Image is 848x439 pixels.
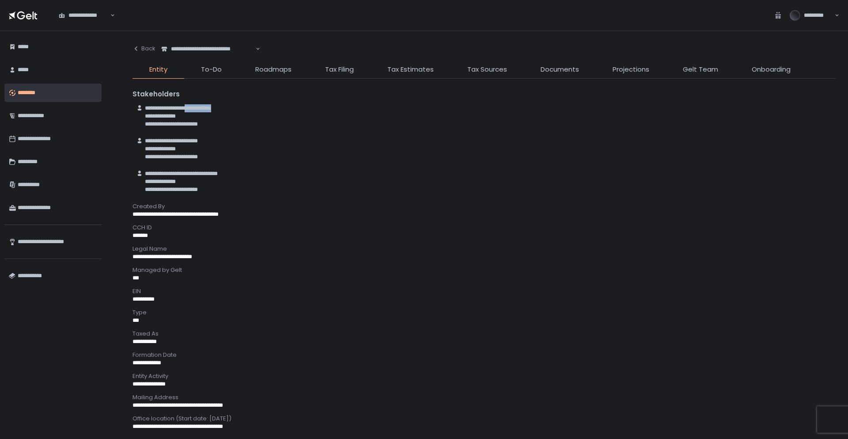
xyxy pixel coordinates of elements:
div: Taxed As [132,330,836,338]
div: Office location (Start date: [DATE]) [132,415,836,423]
span: Tax Filing [325,65,354,75]
div: Back [132,45,155,53]
div: Created By [132,202,836,210]
span: Roadmaps [255,65,291,75]
div: Stakeholders [132,89,836,99]
div: Search for option [53,6,115,25]
span: Projections [613,65,649,75]
div: Formation Date [132,351,836,359]
span: Entity [149,65,167,75]
span: Gelt Team [683,65,718,75]
div: EIN [132,287,836,295]
button: Back [132,40,155,57]
div: Legal Name [132,245,836,253]
div: Search for option [155,40,260,58]
div: Type [132,309,836,317]
span: Documents [541,65,579,75]
div: Entity Activity [132,372,836,380]
div: CCH ID [132,224,836,232]
span: Onboarding [752,65,791,75]
input: Search for option [109,11,110,20]
div: Mailing Address [132,393,836,401]
span: Tax Estimates [387,65,434,75]
div: Managed by Gelt [132,266,836,274]
span: To-Do [201,65,222,75]
span: Tax Sources [467,65,507,75]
